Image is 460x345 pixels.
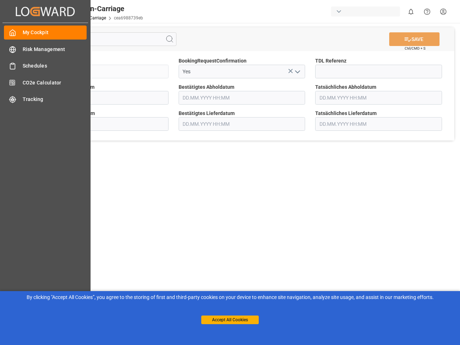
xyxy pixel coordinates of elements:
[23,29,87,36] span: My Cockpit
[23,46,87,53] span: Risk Management
[4,59,87,73] a: Schedules
[315,91,442,105] input: DD.MM.YYYY HH:MM
[23,96,87,103] span: Tracking
[315,110,377,117] span: Tatsächliches Lieferdatum
[4,42,87,56] a: Risk Management
[405,46,425,51] span: Ctrl/CMD + S
[179,83,234,91] span: Bestätigtes Abholdatum
[315,117,442,131] input: DD.MM.YYYY HH:MM
[23,79,87,87] span: CO2e Calculator
[179,57,247,65] span: BookingRequestConfirmation
[33,32,176,46] input: Search Fields
[179,91,305,105] input: DD.MM.YYYY HH:MM
[4,26,87,40] a: My Cockpit
[403,4,419,20] button: show 0 new notifications
[315,57,346,65] span: TDL Referenz
[292,66,303,77] button: open menu
[42,117,169,131] input: DD.MM.YYYY HH:MM
[201,316,259,324] button: Accept All Cookies
[42,91,169,105] input: DD.MM.YYYY HH:MM
[389,32,440,46] button: SAVE
[23,62,87,70] span: Schedules
[5,294,455,301] div: By clicking "Accept All Cookies”, you agree to the storing of first and third-party cookies on yo...
[315,83,376,91] span: Tatsächliches Abholdatum
[179,117,305,131] input: DD.MM.YYYY HH:MM
[179,110,235,117] span: Bestätigtes Lieferdatum
[419,4,435,20] button: Help Center
[4,92,87,106] a: Tracking
[4,75,87,89] a: CO2e Calculator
